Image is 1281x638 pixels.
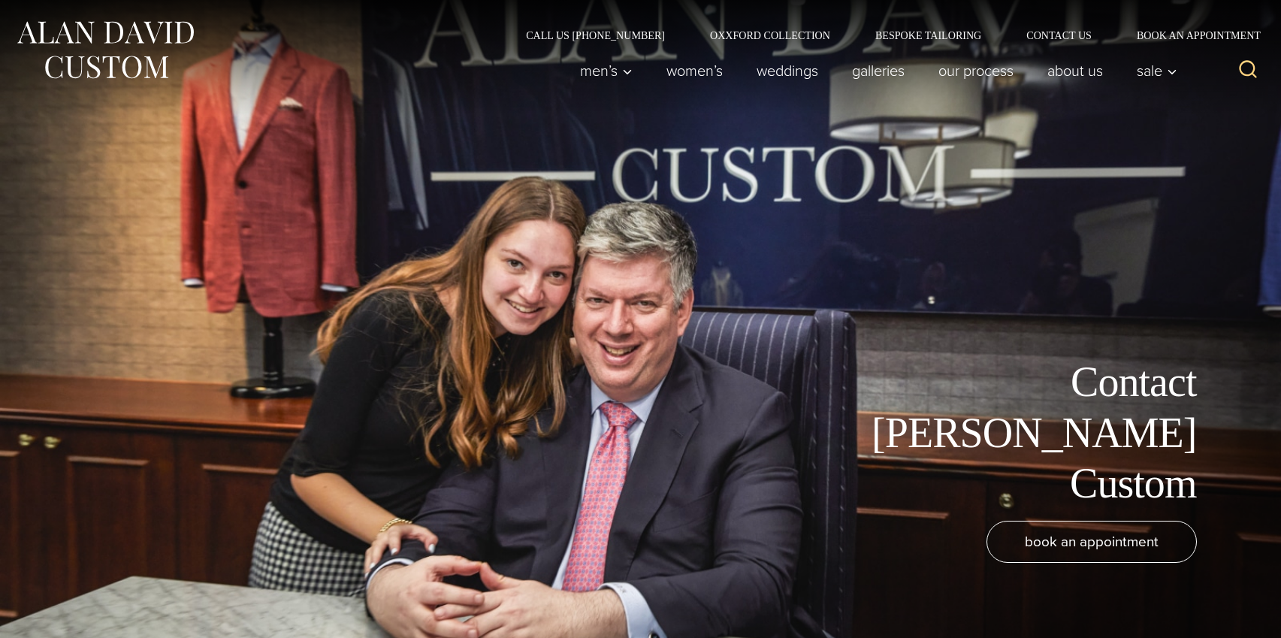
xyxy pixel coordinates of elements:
[503,30,1266,41] nav: Secondary Navigation
[986,521,1197,563] a: book an appointment
[15,17,195,83] img: Alan David Custom
[580,63,633,78] span: Men’s
[835,56,922,86] a: Galleries
[1114,30,1266,41] a: Book an Appointment
[563,56,1186,86] nav: Primary Navigation
[740,56,835,86] a: weddings
[650,56,740,86] a: Women’s
[859,357,1197,509] h1: Contact [PERSON_NAME] Custom
[1025,531,1159,552] span: book an appointment
[1004,30,1114,41] a: Contact Us
[922,56,1031,86] a: Our Process
[853,30,1004,41] a: Bespoke Tailoring
[1031,56,1120,86] a: About Us
[687,30,853,41] a: Oxxford Collection
[1230,53,1266,89] button: View Search Form
[503,30,687,41] a: Call Us [PHONE_NUMBER]
[1137,63,1177,78] span: Sale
